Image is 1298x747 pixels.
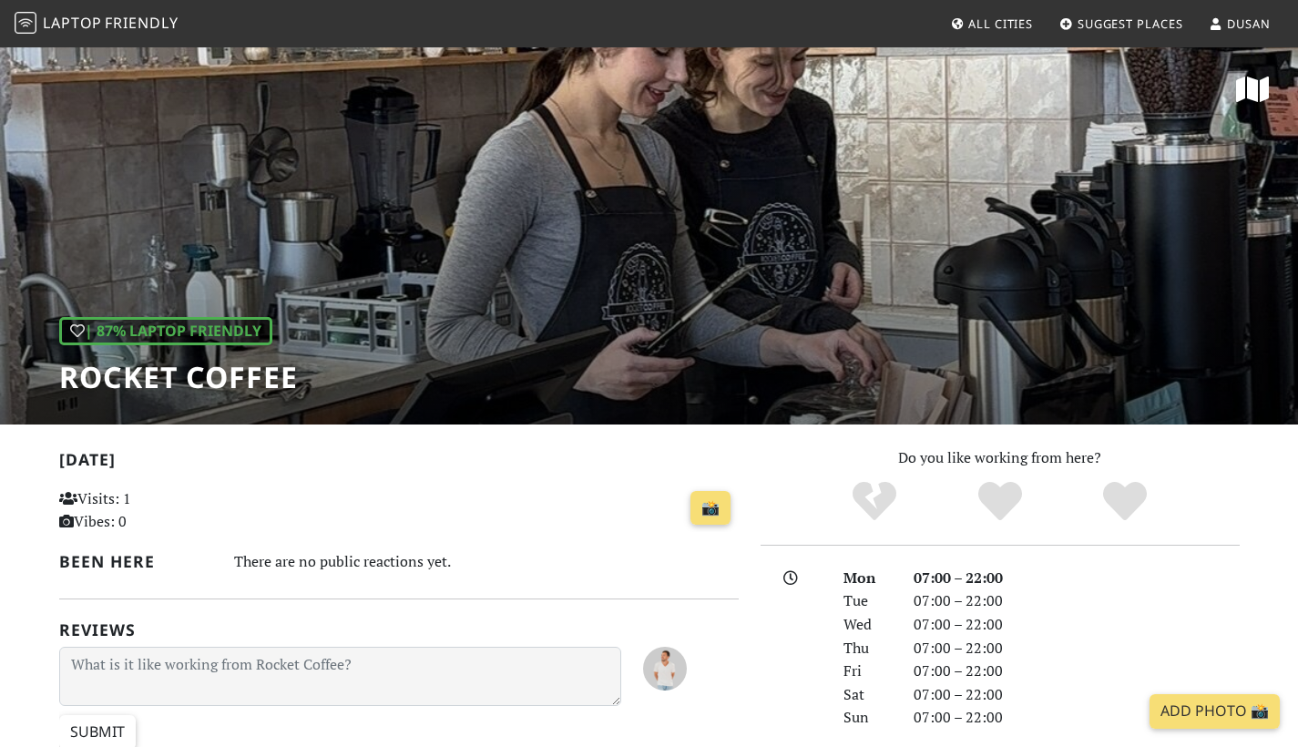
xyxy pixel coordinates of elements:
[1227,15,1271,32] span: Dusan
[903,613,1251,637] div: 07:00 – 22:00
[903,637,1251,660] div: 07:00 – 22:00
[59,620,739,640] h2: Reviews
[43,13,102,33] span: Laptop
[903,589,1251,613] div: 07:00 – 22:00
[1078,15,1183,32] span: Suggest Places
[59,450,739,476] h2: [DATE]
[833,567,902,590] div: Mon
[833,613,902,637] div: Wed
[1201,7,1277,40] a: Dusan
[833,589,902,613] div: Tue
[59,552,213,571] h2: Been here
[903,683,1251,707] div: 07:00 – 22:00
[59,360,298,394] h1: Rocket Coffee
[690,491,731,526] a: 📸
[903,567,1251,590] div: 07:00 – 22:00
[812,479,937,525] div: No
[643,647,687,691] img: 6709-dusan.jpg
[59,487,271,534] p: Visits: 1 Vibes: 0
[59,317,272,346] div: | 87% Laptop Friendly
[1150,694,1280,729] a: Add Photo 📸
[833,706,902,730] div: Sun
[1052,7,1191,40] a: Suggest Places
[105,13,178,33] span: Friendly
[903,706,1251,730] div: 07:00 – 22:00
[968,15,1033,32] span: All Cities
[833,637,902,660] div: Thu
[903,660,1251,683] div: 07:00 – 22:00
[943,7,1040,40] a: All Cities
[1062,479,1188,525] div: Definitely!
[833,683,902,707] div: Sat
[761,446,1240,470] p: Do you like working from here?
[937,479,1063,525] div: Yes
[833,660,902,683] div: Fri
[15,8,179,40] a: LaptopFriendly LaptopFriendly
[15,12,36,34] img: LaptopFriendly
[234,548,739,575] div: There are no public reactions yet.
